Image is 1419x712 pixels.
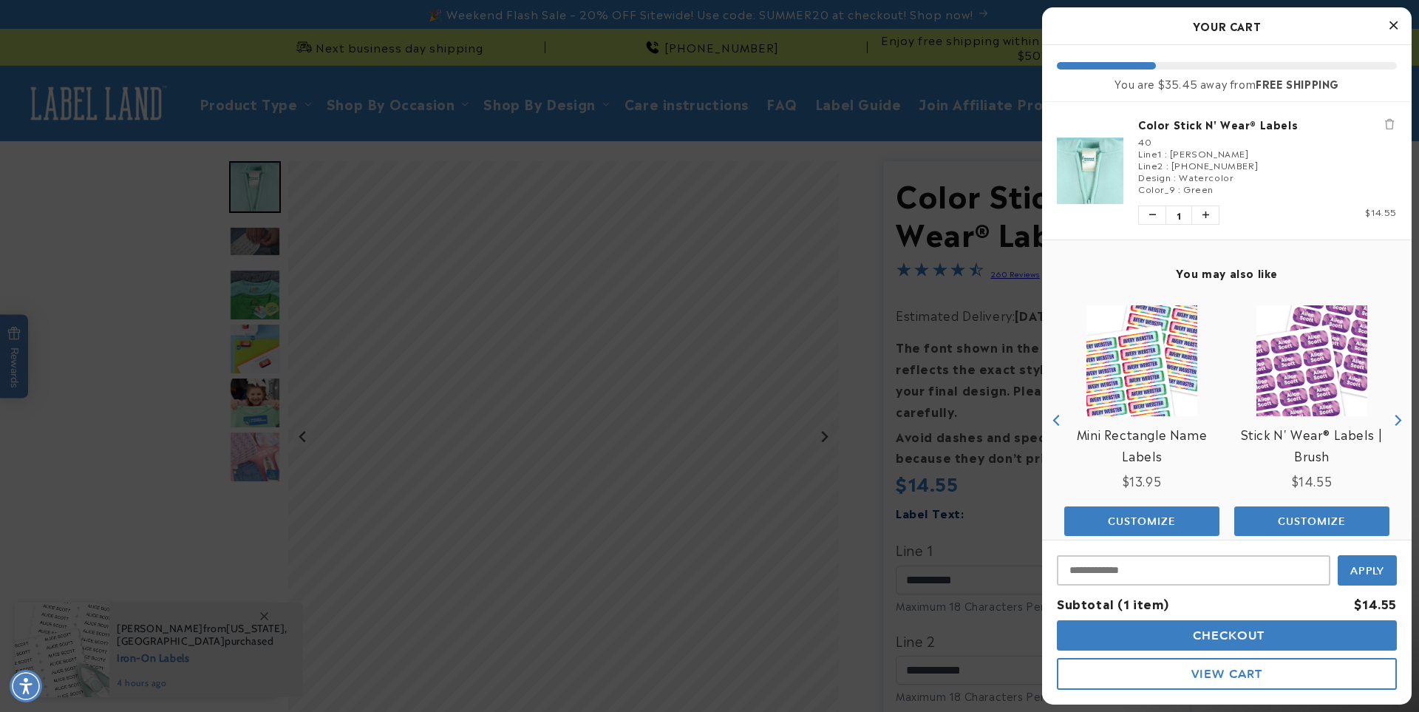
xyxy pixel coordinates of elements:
[1108,515,1176,528] span: Customize
[1138,170,1171,183] span: Design
[1123,472,1162,489] span: $13.95
[1138,117,1397,132] a: Color Stick N' Wear® Labels
[1057,555,1330,586] input: Input Discount
[1138,182,1175,195] span: Color_9
[1234,424,1389,467] a: View Stick N' Wear® Labels | Brush
[10,670,42,702] div: Accessibility Menu
[1382,117,1397,132] button: Remove Color Stick N' Wear® Labels
[1354,593,1397,614] div: $14.55
[1234,506,1389,536] button: Add the product, Stick N' Wear Stikins® Labels to Cart
[1189,628,1265,643] span: Checkout
[1278,515,1346,528] span: Customize
[1227,291,1397,550] div: product
[1178,182,1181,195] span: :
[1046,409,1068,431] button: Previous
[1166,206,1192,224] span: 1
[7,5,52,50] button: Open gorgias live chat
[1064,424,1219,467] a: View Mini Rectangle Name Labels
[1138,146,1162,160] span: Line1
[1057,594,1168,612] span: Subtotal (1 item)
[1350,564,1385,577] span: Apply
[1256,75,1339,91] b: FREE SHIPPING
[1183,182,1214,195] span: Green
[1386,409,1408,431] button: Next
[1170,146,1249,160] span: [PERSON_NAME]
[1166,158,1169,172] span: :
[1338,555,1397,586] button: Apply
[1057,658,1397,690] button: View Cart
[1064,506,1219,536] button: Add the product, Iron-On Labels to Cart
[32,41,176,69] button: Where do these labels stick?
[1057,266,1397,279] h4: You may also like
[1192,206,1219,224] button: Increase quantity of Color Stick N' Wear® Labels
[1382,15,1404,37] button: Close Cart
[1057,291,1227,550] div: product
[1256,305,1367,416] img: Stick N' Wear® Labels | Brush - Label Land
[1057,102,1397,240] li: product
[1191,667,1262,681] span: View Cart
[1179,170,1233,183] span: Watercolor
[1292,472,1333,489] span: $14.55
[17,83,176,111] button: Will the colors fade in the wash?
[1138,135,1397,147] div: 40
[1171,158,1258,172] span: [PHONE_NUMBER]
[1139,206,1166,224] button: Decrease quantity of Color Stick N' Wear® Labels
[1057,77,1397,90] div: You are $35.45 away from
[1174,170,1177,183] span: :
[1057,15,1397,37] h2: Your Cart
[1057,620,1397,651] button: Checkout
[1057,138,1123,204] img: Color Stick N' Wear® Labels - Label Land
[1365,205,1397,218] span: $14.55
[1086,305,1197,416] img: Mini Rectangle Name Labels - Label Land
[1165,146,1168,160] span: :
[1138,158,1163,172] span: Line2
